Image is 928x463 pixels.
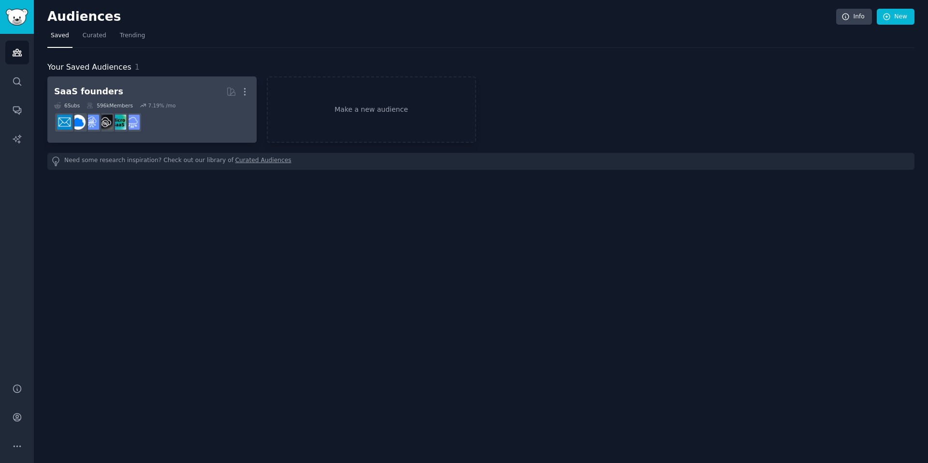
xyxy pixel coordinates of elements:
[125,115,140,130] img: SaaS
[135,62,140,72] span: 1
[84,115,99,130] img: SaaSSales
[6,9,28,26] img: GummySearch logo
[54,102,80,109] div: 6 Sub s
[47,153,914,170] div: Need some research inspiration? Check out our library of
[83,31,106,40] span: Curated
[836,9,872,25] a: Info
[98,115,113,130] img: NoCodeSaaS
[71,115,86,130] img: B2BSaaS
[120,31,145,40] span: Trending
[235,156,291,166] a: Curated Audiences
[47,61,131,74] span: Your Saved Audiences
[57,115,72,130] img: SaaS_Email_Marketing
[111,115,126,130] img: microsaas
[87,102,133,109] div: 596k Members
[47,28,72,48] a: Saved
[47,9,836,25] h2: Audiences
[877,9,914,25] a: New
[267,76,476,143] a: Make a new audience
[51,31,69,40] span: Saved
[47,76,257,143] a: SaaS founders6Subs596kMembers7.19% /moSaaSmicrosaasNoCodeSaaSSaaSSalesB2BSaaSSaaS_Email_Marketing
[54,86,123,98] div: SaaS founders
[79,28,110,48] a: Curated
[148,102,175,109] div: 7.19 % /mo
[116,28,148,48] a: Trending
